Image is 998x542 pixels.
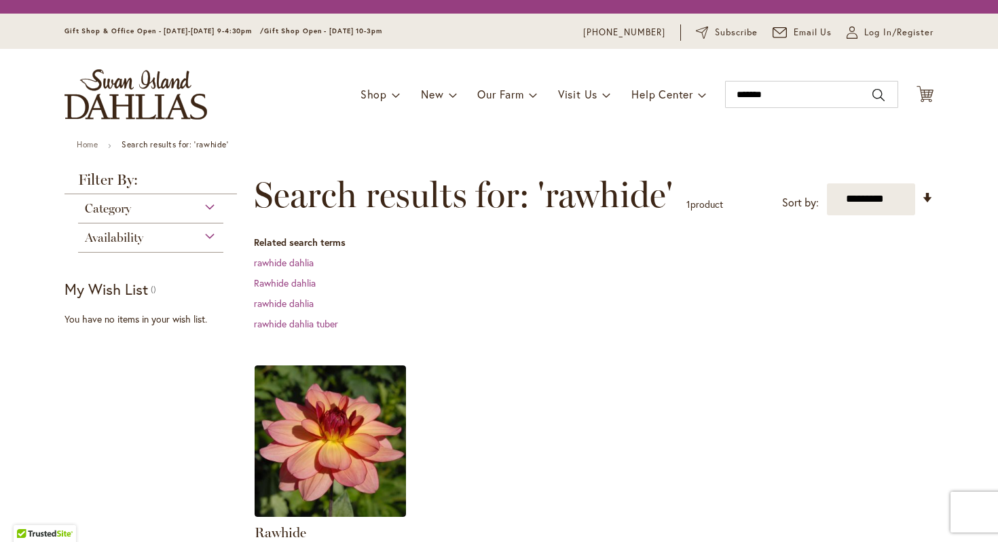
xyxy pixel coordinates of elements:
[864,26,934,39] span: Log In/Register
[477,87,523,101] span: Our Farm
[361,87,387,101] span: Shop
[255,524,306,541] a: Rawhide
[715,26,758,39] span: Subscribe
[254,297,314,310] a: rawhide dahlia
[794,26,832,39] span: Email Us
[686,198,690,211] span: 1
[254,317,338,330] a: rawhide dahlia tuber
[122,139,228,149] strong: Search results for: 'rawhide'
[64,312,246,326] div: You have no items in your wish list.
[85,201,131,216] span: Category
[631,87,693,101] span: Help Center
[583,26,665,39] a: [PHONE_NUMBER]
[421,87,443,101] span: New
[77,139,98,149] a: Home
[254,175,673,215] span: Search results for: 'rawhide'
[773,26,832,39] a: Email Us
[847,26,934,39] a: Log In/Register
[696,26,758,39] a: Subscribe
[64,69,207,120] a: store logo
[558,87,597,101] span: Visit Us
[255,365,406,517] img: Rawhide
[64,26,264,35] span: Gift Shop & Office Open - [DATE]-[DATE] 9-4:30pm /
[64,173,237,194] strong: Filter By:
[85,230,143,245] span: Availability
[264,26,382,35] span: Gift Shop Open - [DATE] 10-3pm
[254,256,314,269] a: rawhide dahlia
[872,84,885,106] button: Search
[254,276,316,289] a: Rawhide dahlia
[64,279,148,299] strong: My Wish List
[782,190,819,215] label: Sort by:
[254,236,934,249] dt: Related search terms
[255,507,406,520] a: Rawhide
[686,194,723,215] p: product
